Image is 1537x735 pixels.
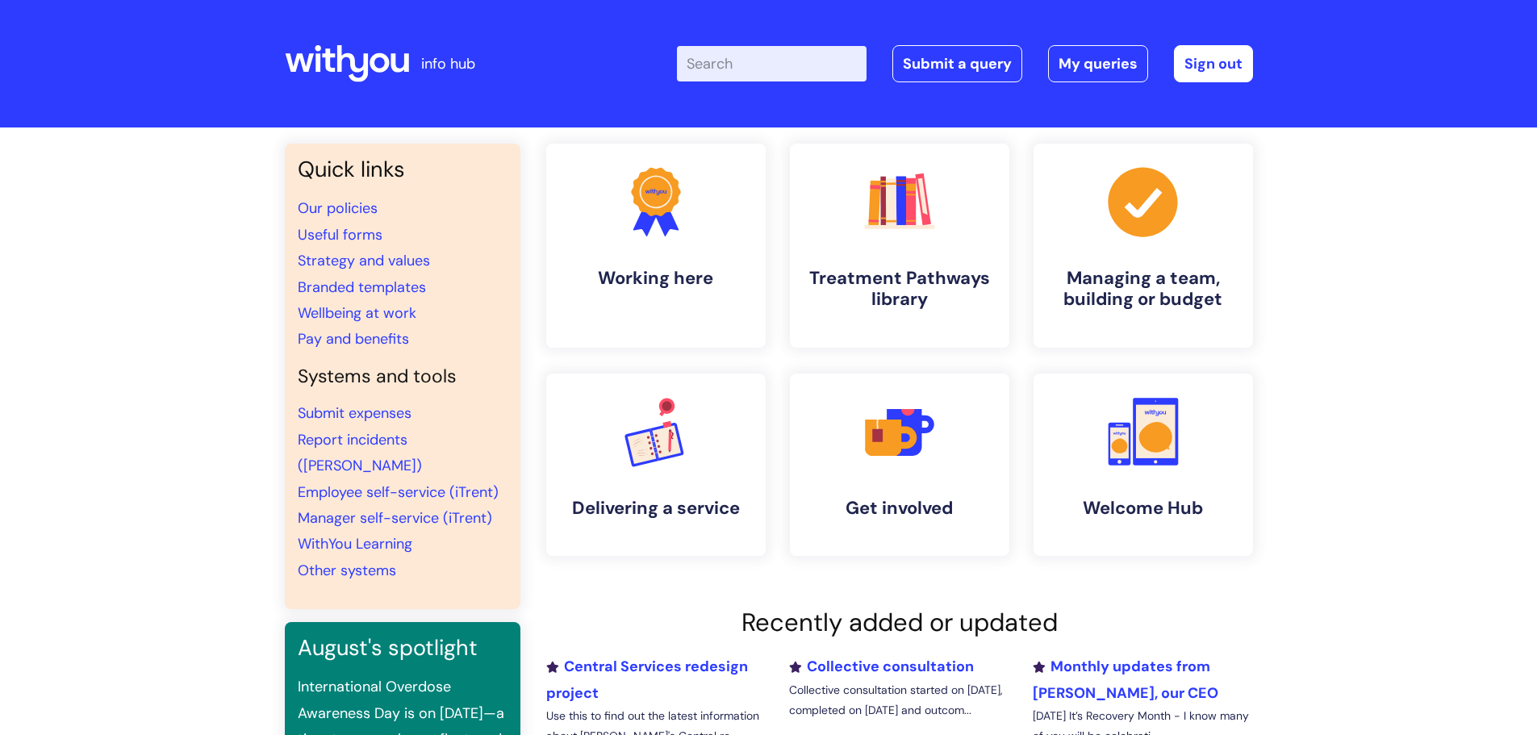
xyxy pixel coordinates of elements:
[1033,657,1218,702] a: Monthly updates from [PERSON_NAME], our CEO
[892,45,1022,82] a: Submit a query
[803,498,996,519] h4: Get involved
[1034,374,1253,556] a: Welcome Hub
[677,46,867,81] input: Search
[298,329,409,349] a: Pay and benefits
[298,365,507,388] h4: Systems and tools
[789,657,974,676] a: Collective consultation
[298,430,422,475] a: Report incidents ([PERSON_NAME])
[298,403,411,423] a: Submit expenses
[1046,268,1240,311] h4: Managing a team, building or budget
[421,51,475,77] p: info hub
[1046,498,1240,519] h4: Welcome Hub
[1034,144,1253,348] a: Managing a team, building or budget
[546,657,748,702] a: Central Services redesign project
[298,225,382,244] a: Useful forms
[298,198,378,218] a: Our policies
[298,635,507,661] h3: August's spotlight
[790,144,1009,348] a: Treatment Pathways library
[298,278,426,297] a: Branded templates
[298,157,507,182] h3: Quick links
[1048,45,1148,82] a: My queries
[559,268,753,289] h4: Working here
[298,482,499,502] a: Employee self-service (iTrent)
[1174,45,1253,82] a: Sign out
[789,680,1009,720] p: Collective consultation started on [DATE], completed on [DATE] and outcom...
[298,534,412,553] a: WithYou Learning
[298,251,430,270] a: Strategy and values
[546,374,766,556] a: Delivering a service
[559,498,753,519] h4: Delivering a service
[298,508,492,528] a: Manager self-service (iTrent)
[298,561,396,580] a: Other systems
[298,303,416,323] a: Wellbeing at work
[803,268,996,311] h4: Treatment Pathways library
[546,144,766,348] a: Working here
[790,374,1009,556] a: Get involved
[677,45,1253,82] div: | -
[546,608,1253,637] h2: Recently added or updated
